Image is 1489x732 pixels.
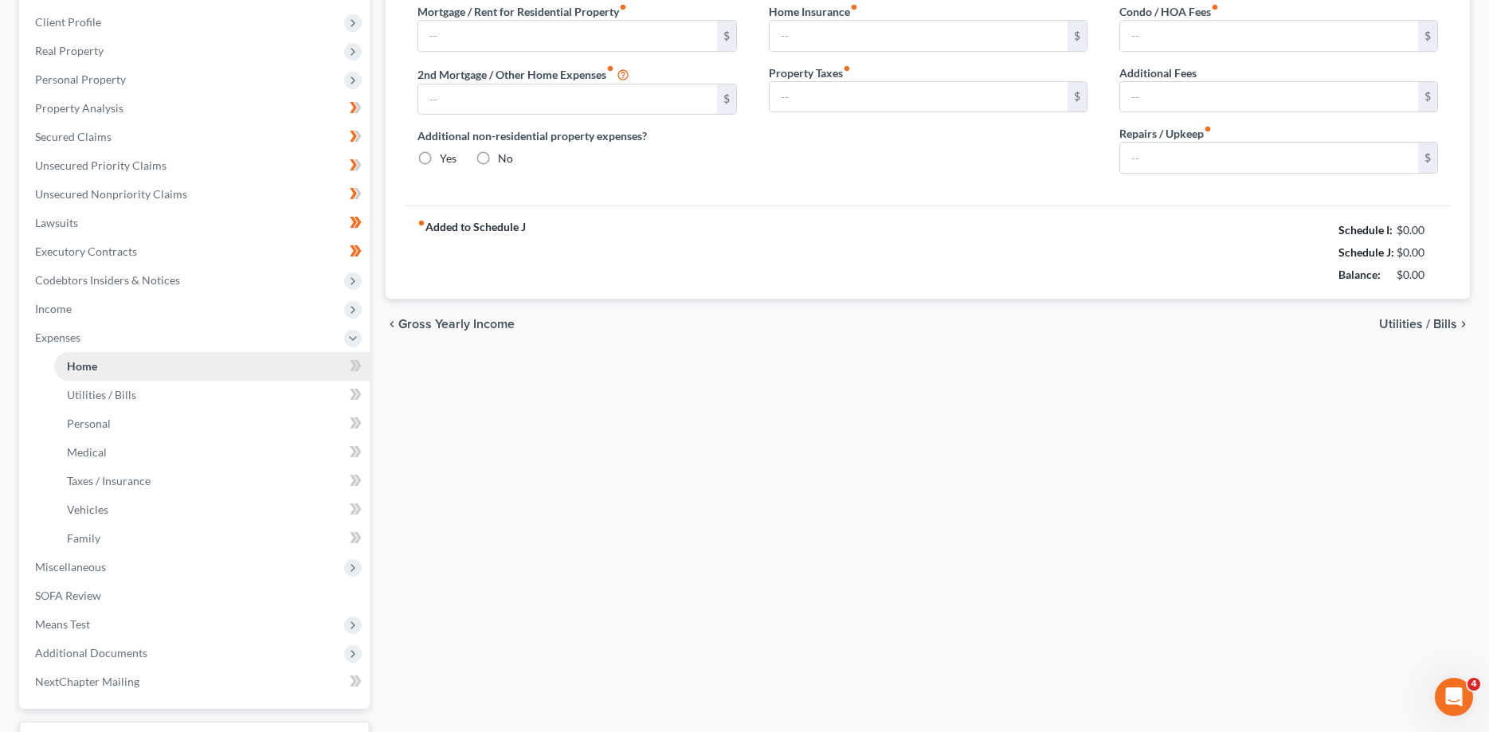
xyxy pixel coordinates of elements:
input: -- [1120,82,1418,112]
span: Expenses [35,331,80,344]
span: Unsecured Priority Claims [35,159,167,172]
span: Property Analysis [35,101,123,115]
span: Client Profile [35,15,101,29]
a: Medical [54,438,370,467]
div: $ [1418,82,1437,112]
span: Taxes / Insurance [67,474,151,487]
i: chevron_right [1457,318,1470,331]
input: -- [418,21,716,51]
div: $ [1418,143,1437,173]
span: Medical [67,445,107,459]
label: Additional Fees [1119,65,1197,81]
strong: Schedule I: [1338,223,1393,237]
label: Repairs / Upkeep [1119,125,1212,142]
span: Secured Claims [35,130,112,143]
label: Additional non-residential property expenses? [417,127,736,144]
div: $ [717,84,736,115]
strong: Added to Schedule J [417,219,526,286]
i: fiber_manual_record [850,3,858,11]
div: $ [1068,82,1087,112]
div: $ [717,21,736,51]
a: Home [54,352,370,381]
a: Executory Contracts [22,237,370,266]
a: SOFA Review [22,581,370,610]
span: Personal Property [35,72,126,86]
label: No [498,151,513,166]
i: fiber_manual_record [417,219,425,227]
a: Secured Claims [22,123,370,151]
iframe: Intercom live chat [1435,678,1473,716]
span: Miscellaneous [35,560,106,573]
a: NextChapter Mailing [22,667,370,696]
span: Means Test [35,617,90,631]
a: Family [54,524,370,553]
div: $0.00 [1397,245,1439,260]
i: fiber_manual_record [843,65,851,72]
label: 2nd Mortgage / Other Home Expenses [417,65,629,84]
div: $0.00 [1397,267,1439,283]
input: -- [1120,21,1418,51]
span: Executory Contracts [35,245,137,258]
span: Home [67,359,97,373]
a: Property Analysis [22,94,370,123]
a: Utilities / Bills [54,381,370,409]
span: 4 [1467,678,1480,691]
input: -- [770,21,1068,51]
span: Vehicles [67,503,108,516]
i: chevron_left [386,318,398,331]
i: fiber_manual_record [1204,125,1212,133]
div: $ [1418,21,1437,51]
i: fiber_manual_record [1211,3,1219,11]
strong: Schedule J: [1338,245,1394,259]
span: Additional Documents [35,646,147,660]
span: SOFA Review [35,589,101,602]
label: Yes [440,151,456,166]
i: fiber_manual_record [619,3,627,11]
strong: Balance: [1338,268,1381,281]
label: Home Insurance [769,3,858,20]
label: Mortgage / Rent for Residential Property [417,3,627,20]
a: Vehicles [54,495,370,524]
span: Unsecured Nonpriority Claims [35,187,187,201]
label: Property Taxes [769,65,851,81]
span: Codebtors Insiders & Notices [35,273,180,287]
a: Taxes / Insurance [54,467,370,495]
a: Unsecured Nonpriority Claims [22,180,370,209]
a: Unsecured Priority Claims [22,151,370,180]
span: Real Property [35,44,104,57]
span: Utilities / Bills [67,388,136,401]
a: Personal [54,409,370,438]
label: Condo / HOA Fees [1119,3,1219,20]
input: -- [1120,143,1418,173]
span: Lawsuits [35,216,78,229]
input: -- [418,84,716,115]
i: fiber_manual_record [606,65,614,72]
div: $ [1068,21,1087,51]
span: Family [67,531,100,545]
input: -- [770,82,1068,112]
span: NextChapter Mailing [35,675,139,688]
button: chevron_left Gross Yearly Income [386,318,515,331]
span: Income [35,302,72,315]
span: Gross Yearly Income [398,318,515,331]
button: Utilities / Bills chevron_right [1379,318,1470,331]
span: Personal [67,417,111,430]
span: Utilities / Bills [1379,318,1457,331]
a: Lawsuits [22,209,370,237]
div: $0.00 [1397,222,1439,238]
